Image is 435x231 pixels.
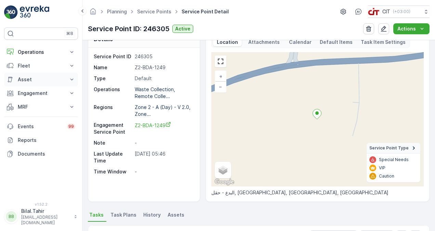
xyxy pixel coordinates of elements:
a: Z2-BDA-1249 [135,122,192,135]
p: Attachments [247,39,281,46]
a: Documents [4,147,78,161]
span: Z2-BDA-1249 [135,122,171,128]
p: Location [216,39,239,46]
button: Asset [4,73,78,86]
p: ( +03:00 ) [393,9,410,14]
span: v 1.52.2 [4,202,78,206]
p: Engagement [18,90,64,97]
div: BB [6,211,17,222]
img: Google [213,178,236,186]
span: + [219,73,222,79]
p: 99 [68,124,74,129]
span: − [219,84,222,89]
p: Events [18,123,63,130]
p: Zone 2 - A (Day) - V 2.0, Zone... [135,104,192,117]
button: Fleet [4,59,78,73]
span: Service Point Type [369,145,409,151]
a: Open this area in Google Maps (opens a new window) [213,178,236,186]
p: Regions [94,104,132,118]
span: Tasks [89,211,104,218]
p: Operations [18,49,64,56]
p: Fleet [18,62,64,69]
p: Calendar [289,39,312,46]
a: Planning [107,9,127,14]
p: - [135,139,192,146]
p: Z2-BDA-1249 [135,64,192,71]
p: Asset [18,76,64,83]
button: Operations [4,45,78,59]
p: 246305 [135,53,192,60]
p: Last Update Time [94,150,132,164]
p: VIP [379,165,385,171]
p: Reports [18,137,75,144]
button: Actions [393,23,430,34]
span: History [143,211,161,218]
p: Waste Collection, Remote Colle... [135,86,176,99]
span: Task Plans [110,211,136,218]
p: Name [94,64,132,71]
p: ⌘B [66,31,73,36]
a: Homepage [89,10,97,16]
a: Layers [215,162,230,178]
p: Bilal.Tahir [21,208,70,215]
p: Default Items [320,39,353,46]
p: Time Window [94,168,132,175]
p: CIT [382,8,390,15]
p: Task Item Settings [361,39,406,46]
p: Service Point ID [94,53,132,60]
span: Assets [168,211,184,218]
p: البدع - حقل, [GEOGRAPHIC_DATA], [GEOGRAPHIC_DATA], [GEOGRAPHIC_DATA] [211,189,424,196]
summary: Service Point Type [367,143,420,154]
p: Note [94,139,132,146]
a: View Fullscreen [215,56,226,66]
p: Engagement Service Point [94,122,132,135]
button: Active [172,25,193,33]
img: cit-logo_pOk6rL0.png [368,8,380,15]
a: Service Points [137,9,171,14]
p: [DATE] 05:46 [135,150,192,164]
button: BBBilal.Tahir[EMAIL_ADDRESS][DOMAIN_NAME] [4,208,78,226]
p: Operations [94,86,132,100]
p: Default [135,75,192,82]
button: MRF [4,100,78,114]
p: [EMAIL_ADDRESS][DOMAIN_NAME] [21,215,70,226]
p: Actions [397,25,416,32]
p: Caution [379,173,394,179]
img: logo_light-DOdMpM7g.png [20,5,49,19]
p: Service Point ID: 246305 [88,24,170,34]
p: - [135,168,192,175]
button: Engagement [4,86,78,100]
p: MRF [18,104,64,110]
a: Events99 [4,120,78,133]
a: Zoom Out [215,82,226,92]
button: CIT(+03:00) [368,5,430,18]
p: Active [175,25,190,32]
p: Special Needs [379,157,409,162]
p: Type [94,75,132,82]
a: Reports [4,133,78,147]
img: logo [4,5,18,19]
a: Zoom In [215,71,226,82]
p: Documents [18,150,75,157]
span: Service Point Detail [180,8,230,15]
